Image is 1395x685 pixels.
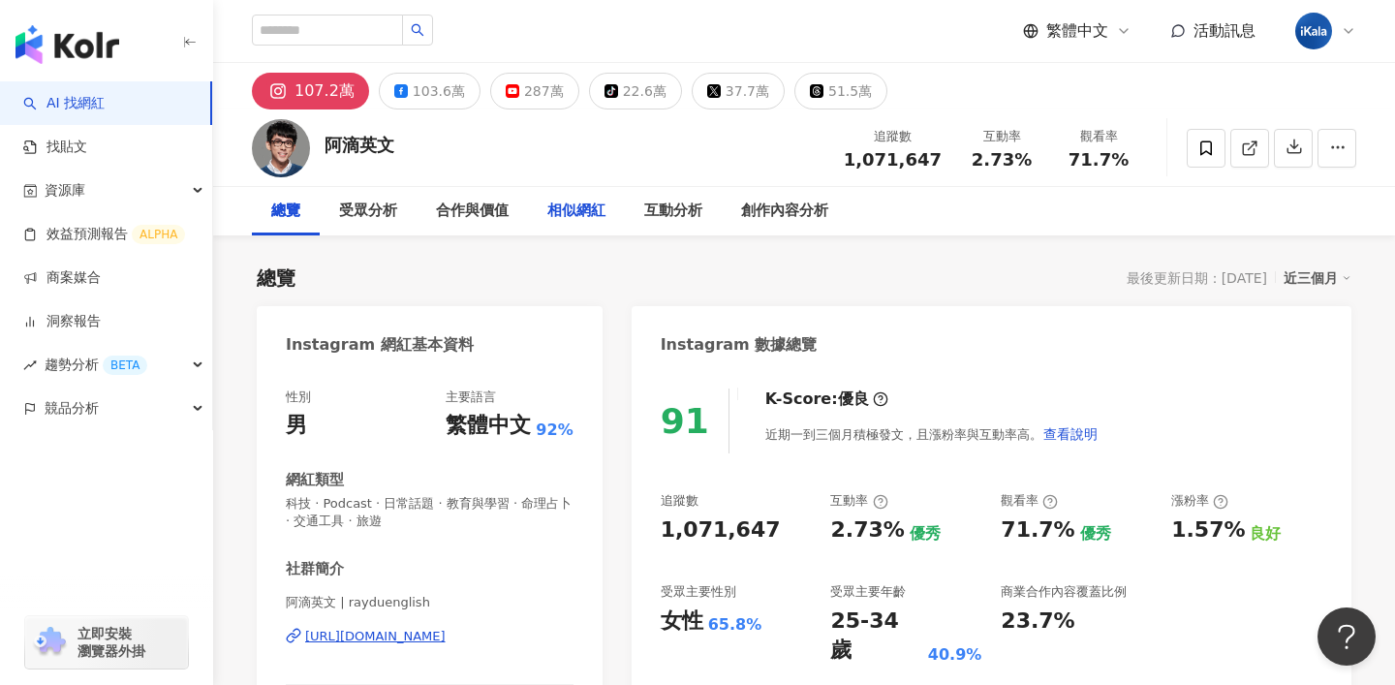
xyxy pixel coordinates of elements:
div: 優秀 [910,523,941,545]
img: logo [15,25,119,64]
div: 最後更新日期：[DATE] [1127,270,1267,286]
div: 阿滴英文 [325,133,394,157]
div: 女性 [661,607,703,637]
div: 91 [661,401,709,441]
div: 互動率 [965,127,1038,146]
span: 科技 · Podcast · 日常話題 · 教育與學習 · 命理占卜 · 交通工具 · 旅遊 [286,495,573,530]
span: 阿滴英文 | rayduenglish [286,594,573,611]
div: 40.9% [928,644,982,666]
div: 22.6萬 [623,78,666,105]
span: 71.7% [1069,150,1129,170]
a: 找貼文 [23,138,87,157]
button: 22.6萬 [589,73,682,109]
button: 查看說明 [1042,415,1099,453]
div: 社群簡介 [286,559,344,579]
div: 107.2萬 [294,78,355,105]
button: 287萬 [490,73,579,109]
div: 總覽 [257,265,295,292]
span: rise [23,358,37,372]
img: cropped-ikala-app-icon-2.png [1295,13,1332,49]
span: 立即安裝 瀏覽器外掛 [77,625,145,660]
img: KOL Avatar [252,119,310,177]
span: 1,071,647 [844,149,942,170]
div: 優秀 [1080,523,1111,545]
div: 漲粉率 [1171,492,1228,510]
div: 1,071,647 [661,515,781,545]
div: 23.7% [1001,607,1074,637]
span: 活動訊息 [1193,21,1255,40]
div: 主要語言 [446,389,496,406]
a: searchAI 找網紅 [23,94,105,113]
div: 65.8% [708,614,762,636]
span: 92% [536,420,573,441]
div: 追蹤數 [844,127,942,146]
a: chrome extension立即安裝 瀏覽器外掛 [25,616,188,669]
div: Instagram 數據總覽 [661,334,818,356]
div: 觀看率 [1062,127,1135,146]
div: 優良 [838,389,869,410]
div: 287萬 [524,78,564,105]
div: 近期一到三個月積極發文，且漲粉率與互動率高。 [765,415,1099,453]
a: 效益預測報告ALPHA [23,225,185,244]
div: 互動分析 [644,200,702,223]
div: 良好 [1250,523,1281,545]
span: 2.73% [972,150,1032,170]
span: 趨勢分析 [45,343,147,387]
div: 觀看率 [1001,492,1058,510]
div: 總覽 [271,200,300,223]
div: [URL][DOMAIN_NAME] [305,628,446,645]
div: 商業合作內容覆蓋比例 [1001,583,1127,601]
div: 近三個月 [1284,265,1351,291]
div: 受眾主要年齡 [830,583,906,601]
div: 1.57% [1171,515,1245,545]
div: 網紅類型 [286,470,344,490]
div: 37.7萬 [726,78,769,105]
div: 合作與價值 [436,200,509,223]
div: K-Score : [765,389,888,410]
div: 性別 [286,389,311,406]
div: 繁體中文 [446,411,531,441]
iframe: Help Scout Beacon - Open [1317,607,1376,666]
button: 37.7萬 [692,73,785,109]
div: Instagram 網紅基本資料 [286,334,474,356]
div: BETA [103,356,147,375]
span: 查看說明 [1043,426,1098,442]
span: 資源庫 [45,169,85,212]
div: 受眾分析 [339,200,397,223]
div: 2.73% [830,515,904,545]
span: 競品分析 [45,387,99,430]
button: 51.5萬 [794,73,887,109]
div: 103.6萬 [413,78,465,105]
a: 洞察報告 [23,312,101,331]
div: 男 [286,411,307,441]
a: 商案媒合 [23,268,101,288]
button: 107.2萬 [252,73,369,109]
div: 25-34 歲 [830,607,922,667]
div: 受眾主要性別 [661,583,736,601]
img: chrome extension [31,627,69,658]
button: 103.6萬 [379,73,480,109]
div: 相似網紅 [547,200,605,223]
div: 追蹤數 [661,492,698,510]
a: [URL][DOMAIN_NAME] [286,628,573,645]
div: 51.5萬 [828,78,872,105]
span: 繁體中文 [1046,20,1108,42]
div: 創作內容分析 [741,200,828,223]
span: search [411,23,424,37]
div: 71.7% [1001,515,1074,545]
div: 互動率 [830,492,887,510]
